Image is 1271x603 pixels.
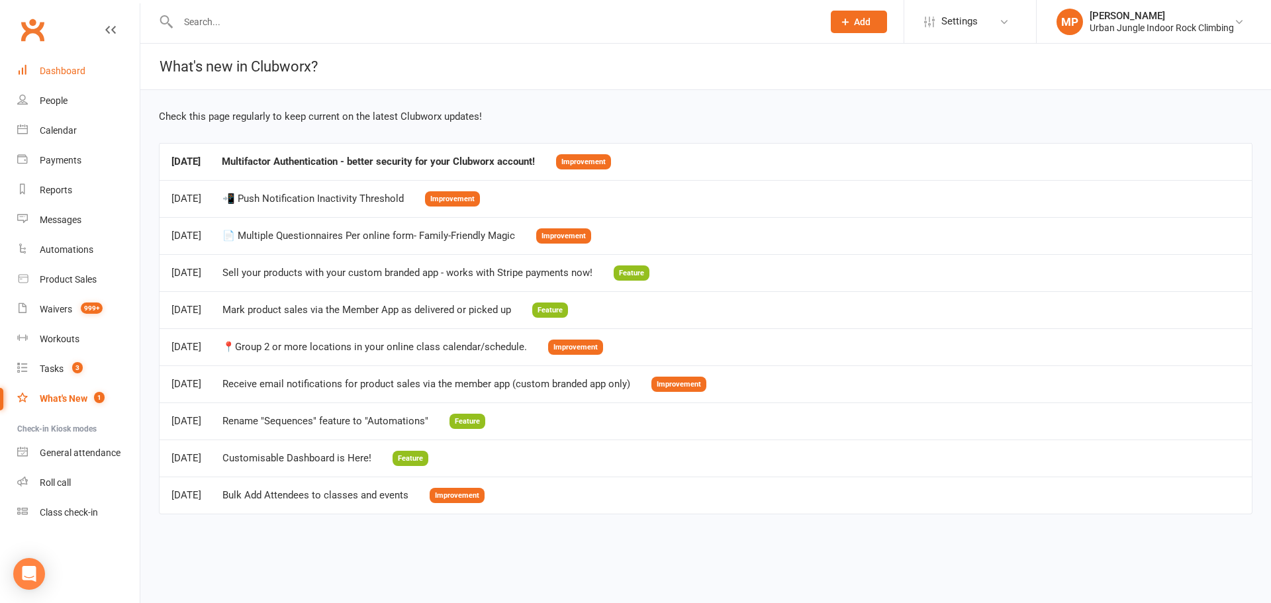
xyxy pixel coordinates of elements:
div: Tasks [40,363,64,374]
a: Messages [17,205,140,235]
div: [DATE] [171,416,201,427]
a: [DATE]Multifactor Authentication - better security for your Clubworx account!Improvement [171,155,611,167]
a: Reports [17,175,140,205]
span: 3 [72,362,83,373]
a: [DATE]📲 Push Notification Inactivity ThresholdImprovement [171,192,480,204]
a: [DATE]Bulk Add Attendees to classes and eventsImprovement [171,488,485,500]
div: What's New [40,393,87,404]
div: [DATE] [171,453,201,464]
span: Improvement [430,488,485,503]
div: Class check-in [40,507,98,518]
div: [DATE] [171,304,201,316]
span: Improvement [536,228,591,244]
div: Calendar [40,125,77,136]
div: Multifactor Authentication - better security for your Clubworx account! [222,156,535,167]
a: Waivers 999+ [17,295,140,324]
div: Customisable Dashboard is Here! [222,453,371,464]
div: MP [1057,9,1083,35]
span: Feature [393,451,428,466]
div: [DATE] [171,193,201,205]
a: [DATE]Mark product sales via the Member App as delivered or picked upFeature [171,303,568,315]
div: Messages [40,214,81,225]
span: Improvement [556,154,611,169]
div: Open Intercom Messenger [13,558,45,590]
a: Dashboard [17,56,140,86]
div: Waivers [40,304,72,314]
div: [DATE] [171,490,201,501]
button: Add [831,11,887,33]
a: What's New1 [17,384,140,414]
a: [DATE]Sell your products with your custom branded app - works with Stripe payments now!Feature [171,266,649,278]
a: Roll call [17,468,140,498]
div: Receive email notifications for product sales via the member app (custom branded app only) [222,379,630,390]
div: Mark product sales via the Member App as delivered or picked up [222,304,511,316]
a: Payments [17,146,140,175]
span: Improvement [425,191,480,207]
div: Product Sales [40,274,97,285]
span: 999+ [81,302,103,314]
div: Roll call [40,477,71,488]
div: Payments [40,155,81,165]
div: Automations [40,244,93,255]
div: [DATE] [171,379,201,390]
div: Check this page regularly to keep current on the latest Clubworx updates! [159,109,1252,124]
a: Product Sales [17,265,140,295]
span: 1 [94,392,105,403]
div: Rename "Sequences" feature to "Automations" [222,416,428,427]
div: Workouts [40,334,79,344]
a: [DATE]Customisable Dashboard is Here!Feature [171,451,428,463]
a: [DATE]Rename "Sequences" feature to "Automations"Feature [171,414,485,426]
a: Tasks 3 [17,354,140,384]
div: 📲 Push Notification Inactivity Threshold [222,193,404,205]
a: People [17,86,140,116]
span: Feature [449,414,485,429]
div: 📍Group 2 or more locations in your online class calendar/schedule. [222,342,527,353]
span: Improvement [548,340,603,355]
span: Feature [614,265,649,281]
input: Search... [174,13,814,31]
div: [PERSON_NAME] [1090,10,1234,22]
div: Dashboard [40,66,85,76]
div: Reports [40,185,72,195]
div: 📄 Multiple Questionnaires Per online form- Family-Friendly Magic [222,230,515,242]
span: Feature [532,302,568,318]
div: Urban Jungle Indoor Rock Climbing [1090,22,1234,34]
div: [DATE] [171,230,201,242]
span: Add [854,17,871,27]
div: People [40,95,68,106]
span: Improvement [651,377,706,392]
a: Automations [17,235,140,265]
div: [DATE] [171,342,201,353]
a: [DATE]📄 Multiple Questionnaires Per online form- Family-Friendly MagicImprovement [171,229,591,241]
div: [DATE] [171,267,201,279]
div: Sell your products with your custom branded app - works with Stripe payments now! [222,267,592,279]
a: Workouts [17,324,140,354]
div: Bulk Add Attendees to classes and events [222,490,408,501]
a: General attendance kiosk mode [17,438,140,468]
div: [DATE] [171,156,201,167]
a: Class kiosk mode [17,498,140,528]
a: Calendar [17,116,140,146]
a: [DATE]Receive email notifications for product sales via the member app (custom branded app only)I... [171,377,706,389]
span: Settings [941,7,978,36]
a: Clubworx [16,13,49,46]
a: [DATE]📍Group 2 or more locations in your online class calendar/schedule.Improvement [171,340,603,352]
h1: What's new in Clubworx? [140,44,318,89]
div: General attendance [40,447,120,458]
